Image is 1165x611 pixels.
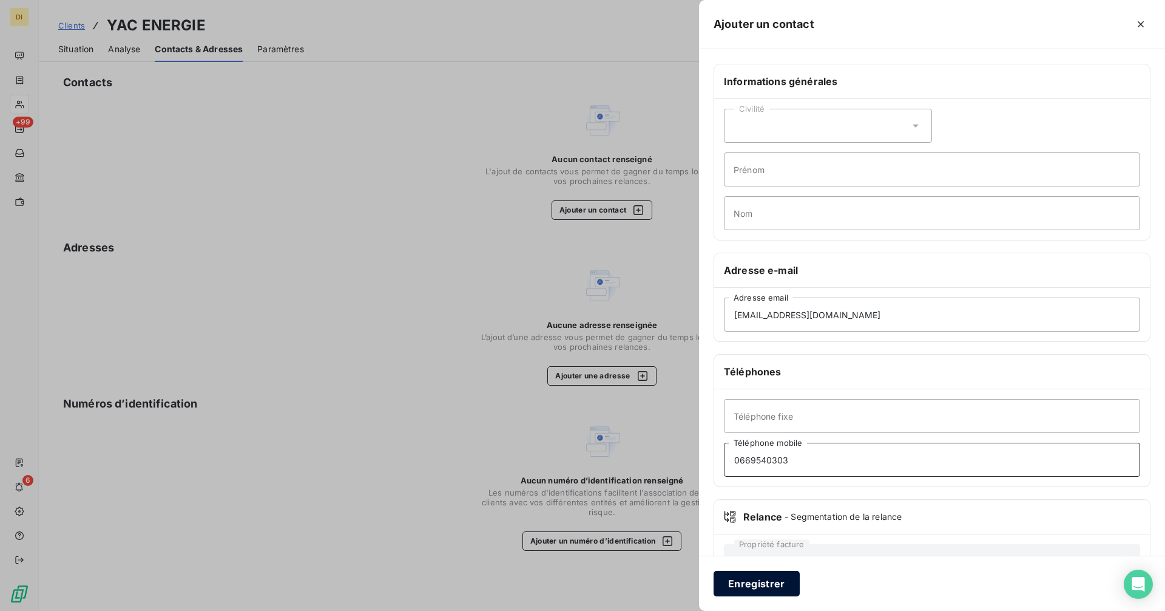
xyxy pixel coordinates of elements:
[724,263,1140,278] h6: Adresse e-mail
[714,571,800,596] button: Enregistrer
[1124,570,1153,599] div: Open Intercom Messenger
[724,196,1140,230] input: placeholder
[714,16,814,33] h5: Ajouter un contact
[724,74,1140,89] h6: Informations générales
[724,152,1140,186] input: placeholder
[724,510,1140,524] div: Relance
[724,399,1140,433] input: placeholder
[724,298,1140,332] input: placeholder
[724,364,1140,379] h6: Téléphones
[785,511,902,523] span: - Segmentation de la relance
[724,443,1140,477] input: placeholder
